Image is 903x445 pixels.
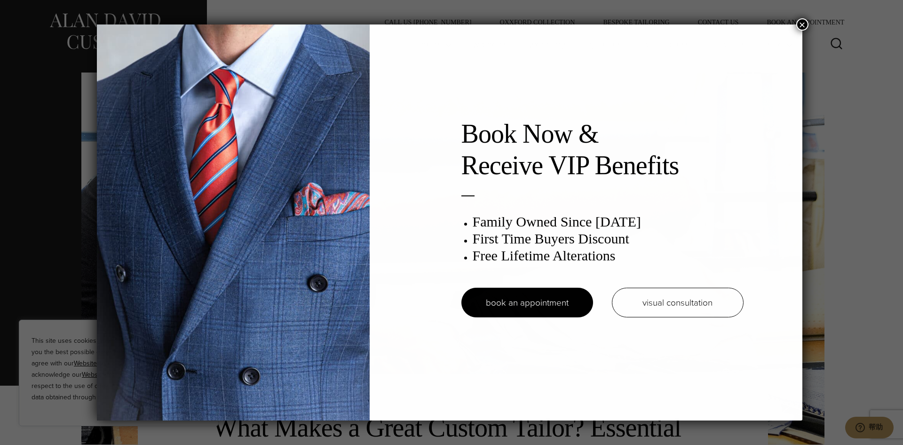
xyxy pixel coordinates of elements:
h2: Book Now & Receive VIP Benefits [461,118,744,181]
h3: First Time Buyers Discount [473,230,744,247]
button: Close [796,18,808,31]
h3: Family Owned Since [DATE] [473,213,744,230]
span: 帮助 [24,6,39,15]
a: book an appointment [461,288,593,317]
h3: Free Lifetime Alterations [473,247,744,264]
a: visual consultation [612,288,744,317]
